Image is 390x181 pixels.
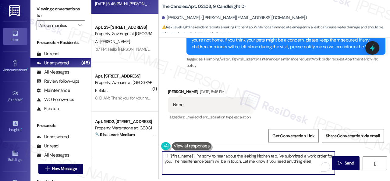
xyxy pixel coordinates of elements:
[245,56,256,62] span: Urgent ,
[38,164,83,174] button: New Message
[80,58,91,68] div: (45)
[162,24,390,37] span: : The resident reports a leaking kitchen tap. While not an immediate emergency, a leak can cause ...
[95,24,151,31] div: Apt. 23~[STREET_ADDRESS]
[322,129,384,143] button: Share Conversation via email
[3,148,27,165] a: Buildings
[37,60,69,66] div: Unanswered
[37,4,85,20] label: Viewing conversations for
[3,88,27,105] a: Site Visit •
[268,129,318,143] button: Get Conversation Link
[95,79,151,86] div: Property: Avenues at [GEOGRAPHIC_DATA]
[312,56,345,62] span: Work order request ,
[208,114,250,120] span: Escalation type escalation
[3,118,27,135] a: Insights •
[95,132,135,137] strong: 🔧 Risk Level: Medium
[30,39,91,46] div: Prospects + Residents
[162,152,335,175] textarea: To enrich screen reader interactions, please activate Accessibility in Grammarly extension settings
[95,118,151,125] div: Apt. 19102, [STREET_ADDRESS][PERSON_NAME]
[345,160,354,166] span: Send
[338,161,342,166] i: 
[37,152,69,158] div: All Messages
[37,143,58,149] div: Unread
[39,20,75,30] input: All communities
[186,56,378,68] span: Pet policy
[27,67,28,71] span: •
[162,3,246,10] b: The Candles: Apt. 02L03, 9 Candlelight Dr
[95,39,130,44] span: A. [PERSON_NAME]
[95,73,151,79] div: Apt. [STREET_ADDRESS]
[326,133,380,139] span: Share Conversation via email
[37,69,69,75] div: All Messages
[168,89,250,97] div: [PERSON_NAME]
[230,56,245,62] span: High risk ,
[37,51,58,57] div: Unread
[30,122,91,129] div: Prospects
[37,96,74,103] div: WO Follow-ups
[22,97,23,101] span: •
[45,166,49,171] i: 
[95,31,151,37] div: Property: Sovereign at [GEOGRAPHIC_DATA]
[186,55,385,70] div: Tagged as:
[256,56,277,62] span: Maintenance ,
[9,5,21,16] img: ResiDesk Logo
[345,56,372,62] span: Apartment entry ,
[198,89,225,95] div: [DATE] 5:45 PM
[3,28,27,45] a: Inbox
[95,125,151,131] div: Property: Waterstone at [GEOGRAPHIC_DATA]
[162,25,188,30] strong: ⚠️ Risk Level: High
[372,161,377,166] i: 
[37,134,69,140] div: Unanswered
[277,56,312,62] span: Maintenance request ,
[21,127,22,131] span: •
[37,78,79,85] div: Review follow-ups
[37,87,70,94] div: Maintenance
[95,88,108,93] span: F. Baliat
[204,56,230,62] span: Plumbing/water ,
[186,114,208,120] span: Emailed client ,
[332,156,360,170] button: Send
[272,133,314,139] span: Get Conversation Link
[37,106,60,112] div: Escalate
[162,15,307,21] div: [PERSON_NAME]. ([PERSON_NAME][EMAIL_ADDRESS][DOMAIN_NAME])
[78,23,82,28] i: 
[168,113,250,121] div: Tagged as:
[52,165,77,172] span: New Message
[173,102,183,108] div: None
